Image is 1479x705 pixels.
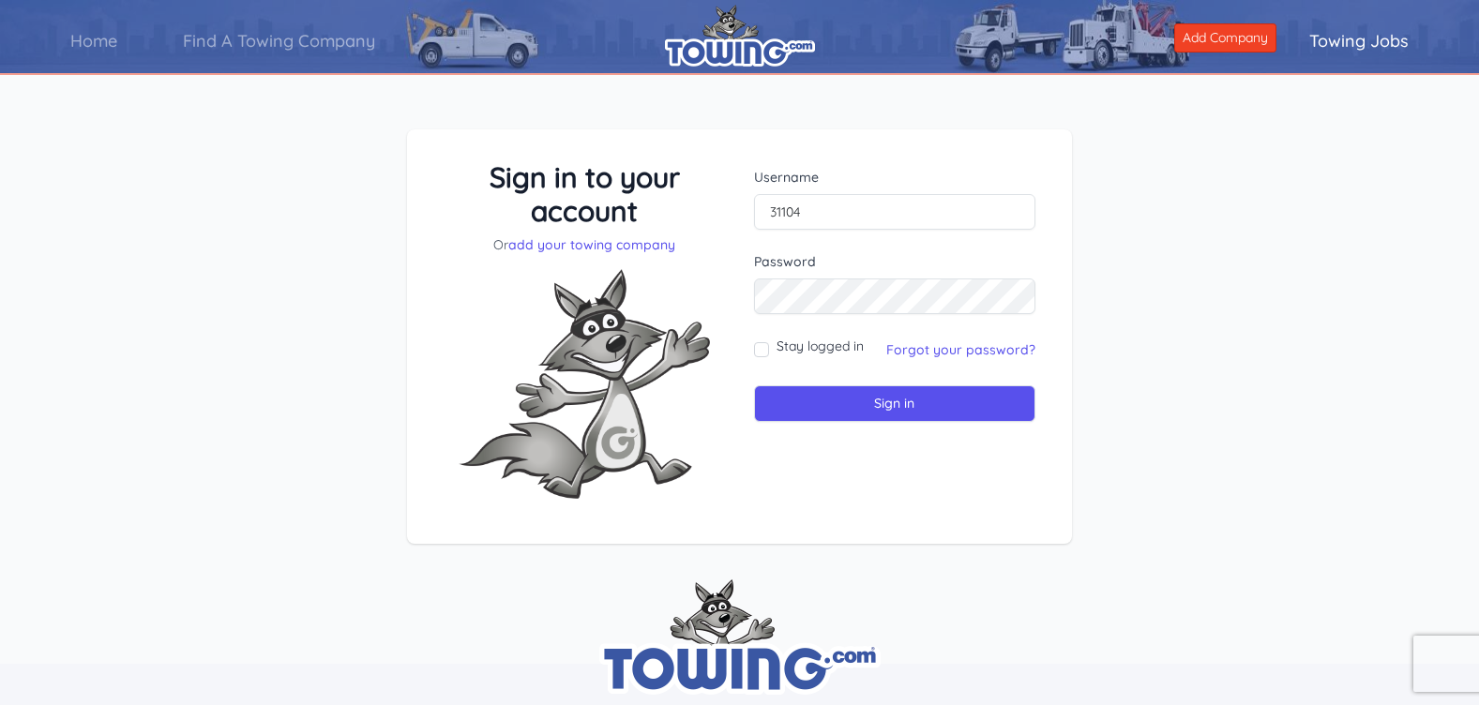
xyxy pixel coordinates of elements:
[754,168,1036,187] label: Username
[777,337,864,355] label: Stay logged in
[150,14,408,67] a: Find A Towing Company
[886,341,1035,358] a: Forgot your password?
[444,254,725,514] img: Fox-Excited.png
[444,160,726,228] h3: Sign in to your account
[665,5,815,67] img: logo.png
[1174,23,1276,52] a: Add Company
[754,252,1036,271] label: Password
[444,235,726,254] p: Or
[599,579,881,695] img: towing
[1276,14,1441,67] a: Towing Jobs
[508,236,675,253] a: add your towing company
[754,385,1036,422] input: Sign in
[38,14,150,67] a: Home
